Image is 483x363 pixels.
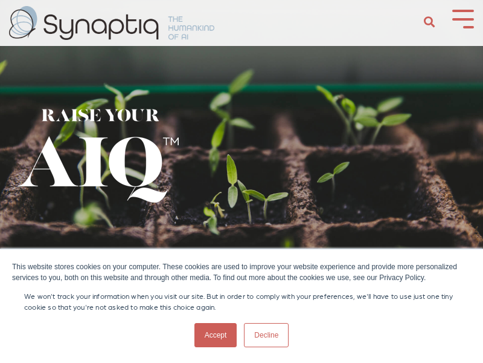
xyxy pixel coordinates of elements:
[12,261,471,283] div: This website stores cookies on your computer. These cookies are used to improve your website expe...
[9,6,214,40] img: synaptiq logo-2
[18,109,179,203] img: Raise Your AIQ™
[24,290,459,312] p: We won't track your information when you visit our site. But in order to comply with your prefere...
[244,323,289,347] a: Decline
[194,323,237,347] a: Accept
